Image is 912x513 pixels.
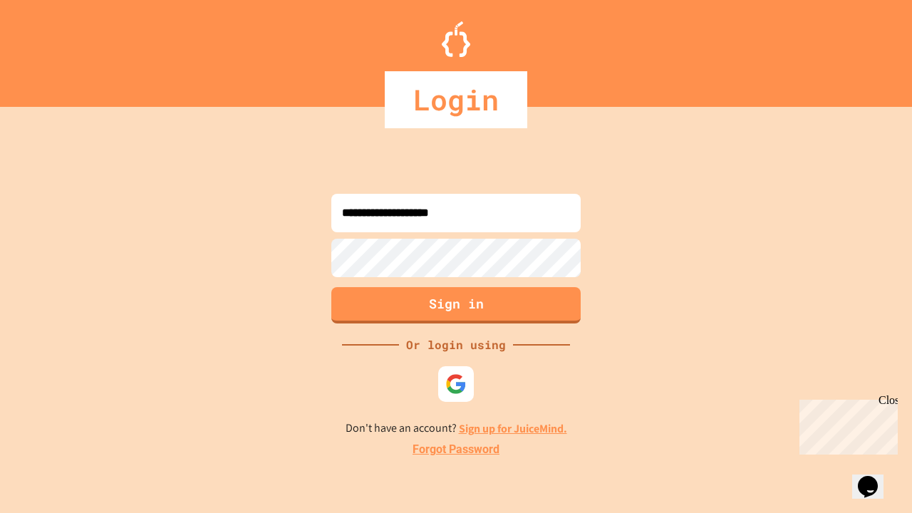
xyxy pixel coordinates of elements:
button: Sign in [331,287,581,323]
p: Don't have an account? [346,420,567,437]
div: Chat with us now!Close [6,6,98,90]
div: Or login using [399,336,513,353]
iframe: chat widget [794,394,898,455]
a: Forgot Password [413,441,499,458]
div: Login [385,71,527,128]
a: Sign up for JuiceMind. [459,421,567,436]
img: Logo.svg [442,21,470,57]
iframe: chat widget [852,456,898,499]
img: google-icon.svg [445,373,467,395]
